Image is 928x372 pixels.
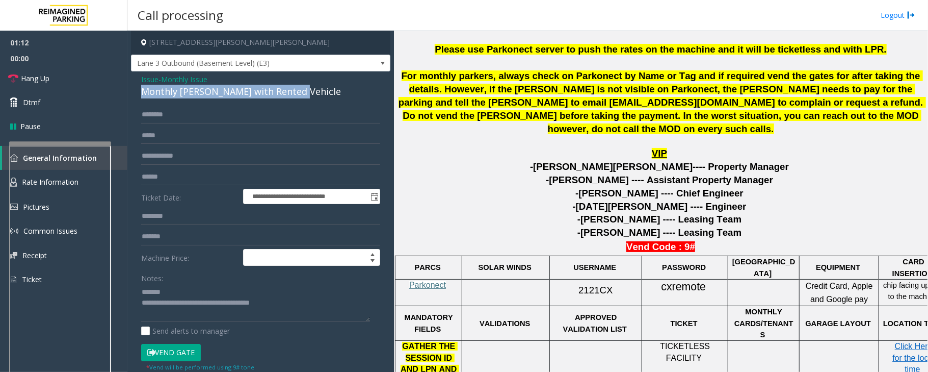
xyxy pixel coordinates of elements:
span: -[PERSON_NAME] [530,161,613,172]
span: Credit Card, Apple and Google pay [806,282,875,304]
span: MANDATORY FIELDS [405,313,455,333]
span: [GEOGRAPHIC_DATA] [732,258,796,277]
span: Please use Parkonect server to push the rates on the machine and it will be ticketless and with LPR. [435,44,886,55]
span: APPROVED VALIDATION LIST [563,313,627,333]
b: Vend Code : 9# [626,241,695,252]
label: Ticket Date: [139,189,241,204]
span: EQUIPMENT [816,263,860,271]
span: PASSWORD [662,263,706,271]
a: General Information [2,146,127,170]
span: ---- Property Manager [693,161,789,172]
label: Notes: [141,269,163,284]
span: Hang Up [21,73,49,84]
span: Decrease value [365,258,380,266]
span: GARAGE LAYOUT [805,319,871,328]
label: Machine Price: [139,249,241,266]
span: Issue [141,74,158,85]
button: Vend Gate [141,344,201,361]
span: -[PERSON_NAME] ---- Chief Engineer [575,188,744,199]
span: -[PERSON_NAME] ---- Leasing Team [577,227,741,238]
span: Pause [20,121,41,132]
span: Increase value [365,250,380,258]
span: 2121CX [578,285,613,295]
span: Toggle popup [368,189,380,204]
a: Logout [881,10,915,20]
span: cxremote [661,281,706,293]
span: TICKETLESS FACILITY [660,342,712,362]
span: - [158,75,207,84]
span: Parkonect [409,281,446,289]
h3: Call processing [132,3,228,28]
a: Parkonect [409,281,446,289]
small: Vend will be performed using 9# tone [146,363,254,371]
span: USERNAME [573,263,616,271]
span: PARCS [415,263,441,271]
span: Dtmf [23,97,40,108]
span: MONTHLY CARDS/TENANTS [734,308,793,339]
span: -[PERSON_NAME] ---- Leasing Team [577,214,741,225]
span: [PERSON_NAME] [613,161,693,172]
span: -[PERSON_NAME] ---- Assistant Property Manager [546,175,773,185]
h4: [STREET_ADDRESS][PERSON_NAME][PERSON_NAME] [131,31,390,55]
span: TICKET [671,319,698,328]
span: VIP [652,148,667,159]
span: Monthly Issue [161,74,207,85]
span: VALIDATIONS [480,319,530,328]
span: Lane 3 Outbound (Basement Level) (E3) [131,55,338,71]
label: Send alerts to manager [141,326,230,336]
div: Monthly [PERSON_NAME] with Rented Vehicle [141,85,380,98]
img: logout [907,10,915,20]
span: SOLAR WINDS [479,263,532,271]
span: -[DATE][PERSON_NAME] ---- Engineer [573,201,747,212]
span: For monthly parkers, always check on Parkonect by Name or Tag and if required vend the gates for ... [399,70,926,134]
